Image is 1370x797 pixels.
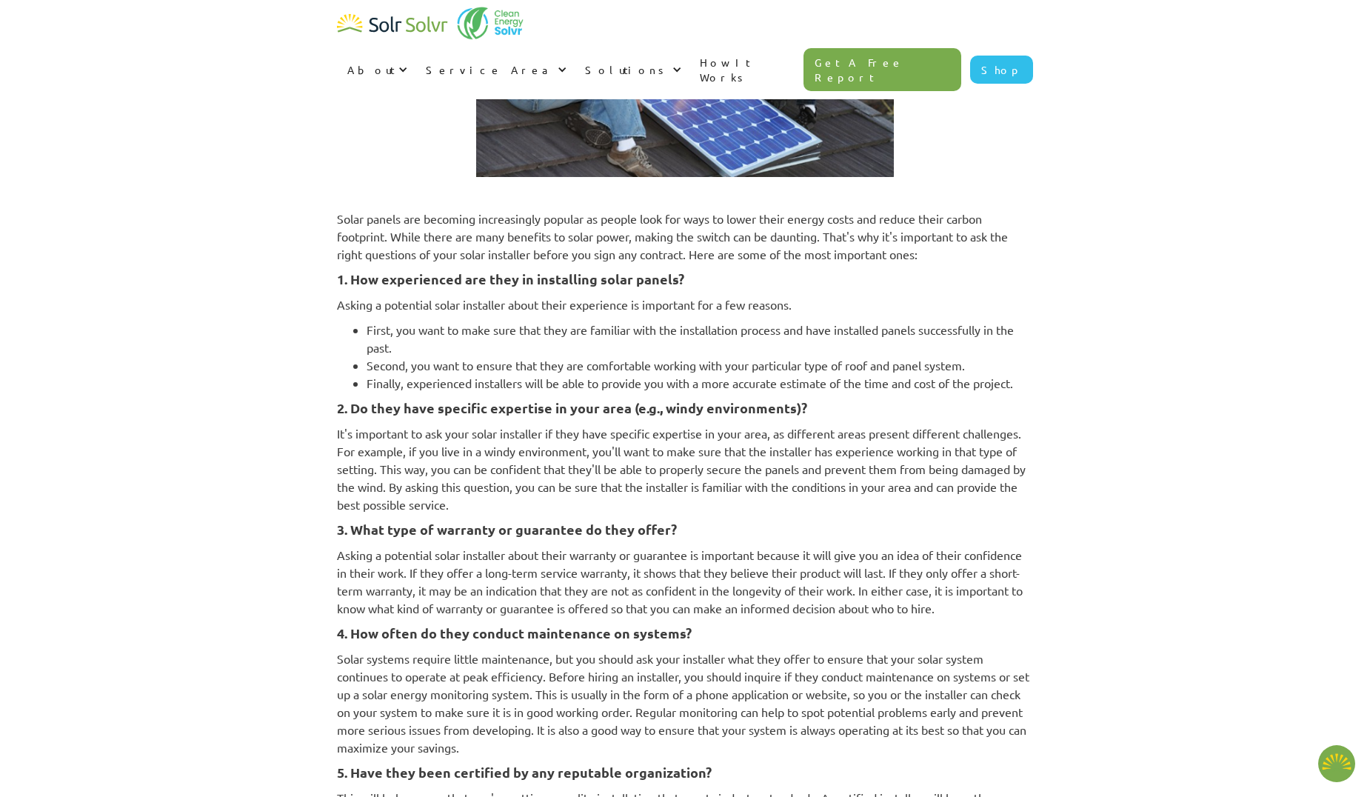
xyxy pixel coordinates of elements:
[337,521,677,538] strong: 3. What type of warranty or guarantee do they offer?
[337,399,807,416] strong: 2. Do they have specific expertise in your area (e.g., windy environments)?
[337,546,1033,617] p: Asking a potential solar installer about their warranty or guarantee is important because it will...
[689,40,803,99] a: How It Works
[970,56,1033,84] a: Shop
[337,624,692,641] strong: 4. How often do they conduct maintenance on systems?
[337,184,1033,202] p: ‍
[367,321,1033,356] li: First, you want to make sure that they are familiar with the installation process and have instal...
[585,62,669,77] div: Solutions
[575,47,689,92] div: Solutions
[337,764,712,781] strong: 5. Have they been certified by any reputable organization?
[367,374,1033,392] li: Finally, experienced installers will be able to provide you with a more accurate estimate of the ...
[337,210,1033,263] p: Solar panels are becoming increasingly popular as people look for ways to lower their energy cost...
[426,62,554,77] div: Service Area
[1318,745,1355,782] img: 1702586718.png
[347,62,395,77] div: About
[803,48,962,91] a: Get A Free Report
[337,650,1033,756] p: Solar systems require little maintenance, but you should ask your installer what they offer to en...
[1318,745,1355,782] button: Open chatbot widget
[337,270,684,287] strong: 1. How experienced are they in installing solar panels?
[337,296,1033,313] p: Asking a potential solar installer about their experience is important for a few reasons.
[415,47,575,92] div: Service Area
[337,424,1033,513] p: It's important to ask your solar installer if they have specific expertise in your area, as diffe...
[367,356,1033,374] li: Second, you want to ensure that they are comfortable working with your particular type of roof an...
[337,47,415,92] div: About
